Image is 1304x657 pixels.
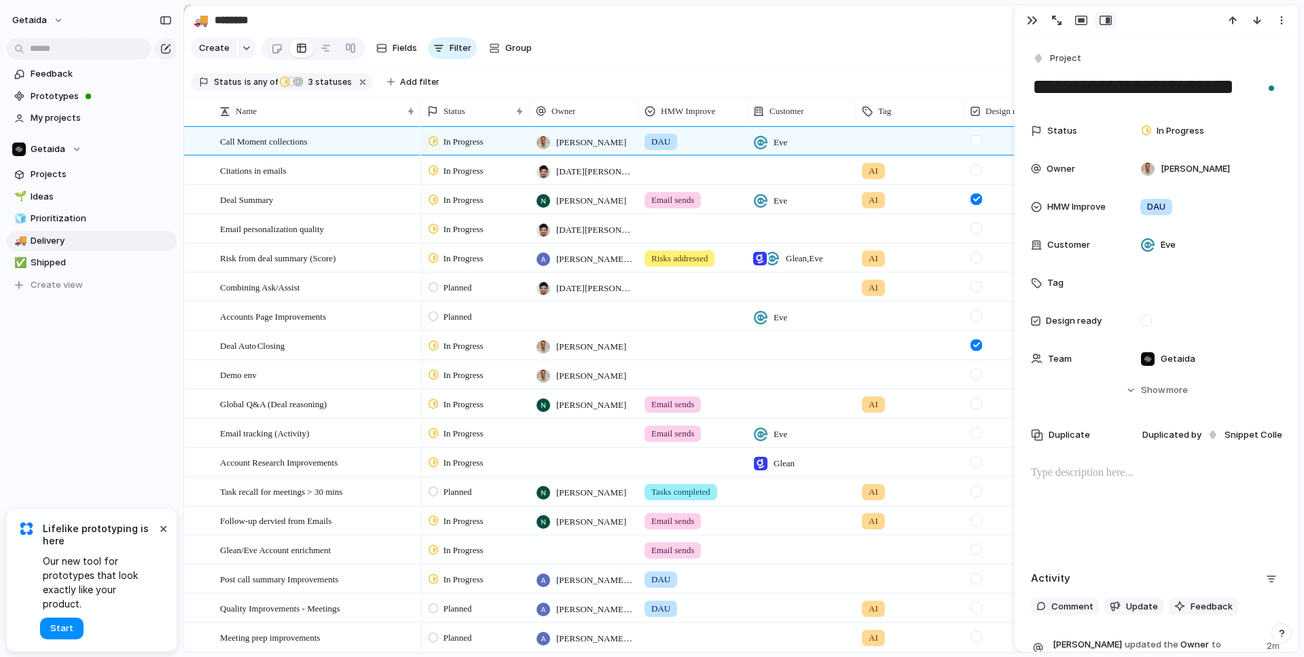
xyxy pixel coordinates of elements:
[1047,162,1075,176] span: Owner
[1050,52,1081,65] span: Project
[7,208,177,229] a: 🧊Prioritization
[651,135,670,149] span: DAU
[1031,73,1282,101] textarea: To enrich screen reader interactions, please activate Accessibility in Grammarly extension settings
[12,212,26,225] button: 🧊
[556,515,626,529] span: [PERSON_NAME]
[651,602,670,616] span: DAU
[1267,637,1282,653] span: 2m
[220,542,331,557] span: Glean/Eve Account enrichment
[1126,600,1158,614] span: Update
[242,75,280,90] button: isany of
[31,168,172,181] span: Projects
[786,252,823,265] span: Glean , Eve
[428,37,477,59] button: Filter
[220,571,338,586] span: Post call summary Improvements
[31,90,172,103] span: Prototypes
[220,454,338,470] span: Account Research Improvements
[551,105,575,118] span: Owner
[443,164,484,178] span: In Progress
[651,252,708,265] span: Risks addressed
[443,223,484,236] span: In Progress
[1104,598,1163,616] button: Update
[556,486,626,500] span: [PERSON_NAME]
[251,76,278,88] span: any of
[220,308,326,324] span: Accounts Page Improvements
[482,37,539,59] button: Group
[556,369,626,383] span: [PERSON_NAME]
[220,133,308,149] span: Call Moment collections
[774,194,787,208] span: Eve
[869,164,878,178] span: AI
[651,427,694,440] span: Email sends
[199,41,230,55] span: Create
[14,211,24,227] div: 🧊
[1031,571,1070,586] h2: Activity
[190,10,212,31] button: 🚚
[7,231,177,251] a: 🚚Delivery
[556,282,632,295] span: [DATE][PERSON_NAME]
[443,544,484,557] span: In Progress
[31,143,65,156] span: Getaida
[869,514,878,528] span: AI
[7,64,177,84] a: Feedback
[31,256,172,269] span: Shipped
[220,250,336,265] span: Risk from deal summary (Score)
[443,602,472,616] span: Planned
[220,191,273,207] span: Deal Summary
[12,14,47,27] span: getaida
[31,67,172,81] span: Feedback
[443,339,484,353] span: In Progress
[443,252,484,265] span: In Progress
[1047,276,1064,290] span: Tag
[443,369,484,382] span: In Progress
[31,234,172,248] span: Delivery
[1051,600,1093,614] span: Comment
[443,631,472,645] span: Planned
[1141,383,1165,397] span: Show
[220,483,342,499] span: Task recall for meetings > 30 mins
[12,190,26,204] button: 🌱
[31,190,172,204] span: Ideas
[651,573,670,586] span: DAU
[1157,124,1204,138] span: In Progress
[443,105,465,118] span: Status
[244,76,251,88] span: is
[7,108,177,128] a: My projects
[1212,638,1221,652] span: to
[443,135,484,149] span: In Progress
[31,111,172,125] span: My projects
[191,37,236,59] button: Create
[878,105,891,118] span: Tag
[869,485,878,499] span: AI
[304,77,315,87] span: 3
[40,618,84,639] button: Start
[7,252,177,273] div: ✅Shipped
[379,73,448,92] button: Add filter
[1047,200,1106,214] span: HMW Improve
[220,337,285,353] span: Deal Auto Closing
[14,189,24,204] div: 🌱
[774,428,787,441] span: Eve
[7,187,177,207] a: 🌱Ideas
[7,275,177,295] button: Create view
[1161,238,1176,252] span: Eve
[661,105,715,118] span: HMW Improve
[556,223,632,237] span: [DATE][PERSON_NAME]
[443,281,472,295] span: Planned
[400,76,439,88] span: Add filter
[556,574,632,587] span: [PERSON_NAME] Sarma
[1030,49,1085,69] button: Project
[43,554,156,611] span: Our new tool for prototypes that look exactly like your product.
[1161,162,1230,176] span: [PERSON_NAME]
[1047,238,1090,252] span: Customer
[556,194,626,208] span: [PERSON_NAME]
[556,252,632,266] span: [PERSON_NAME] Sarma
[651,514,694,528] span: Email sends
[31,212,172,225] span: Prioritization
[1047,124,1077,138] span: Status
[1191,600,1233,614] span: Feedback
[443,398,484,411] span: In Progress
